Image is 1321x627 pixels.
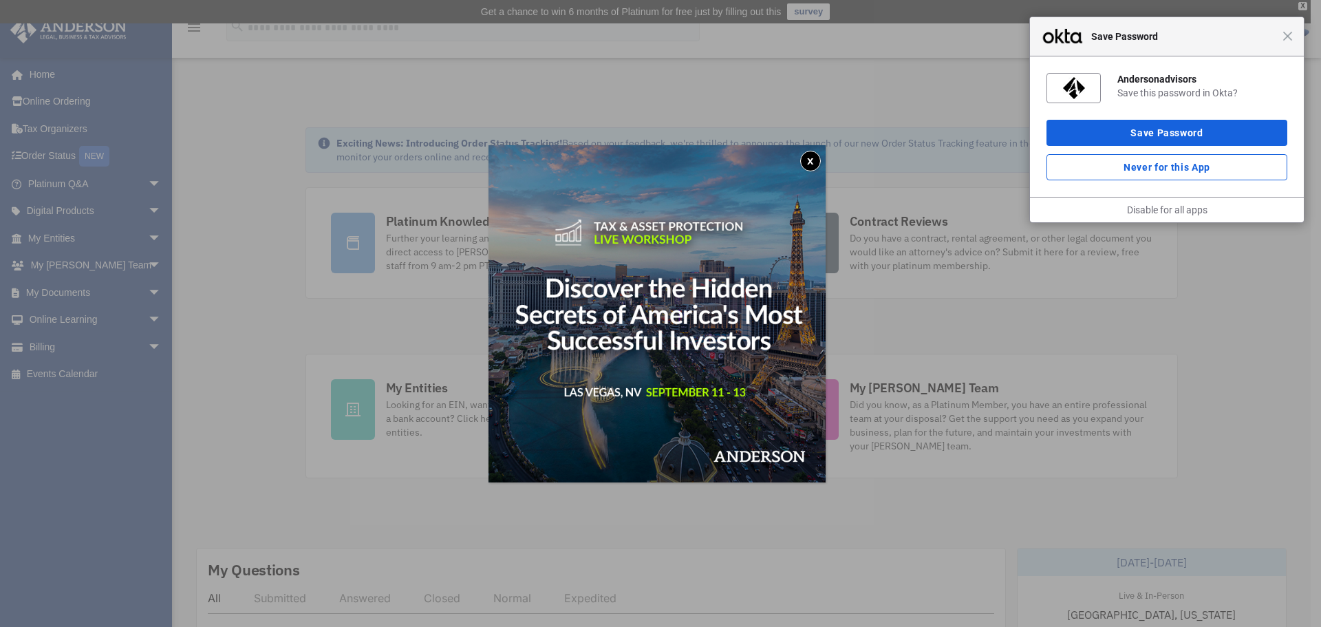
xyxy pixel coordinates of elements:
a: Disable for all apps [1127,204,1207,215]
span: Save Password [1084,28,1282,45]
div: Andersonadvisors [1117,73,1287,85]
button: Close [800,151,821,171]
img: nr4NPwAAAAZJREFUAwAwEkJbZx1BKgAAAABJRU5ErkJggg== [1063,77,1085,99]
button: Never for this App [1046,154,1287,180]
div: Save this password in Okta? [1117,87,1287,99]
span: Close [1282,31,1293,41]
button: Save Password [1046,120,1287,146]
